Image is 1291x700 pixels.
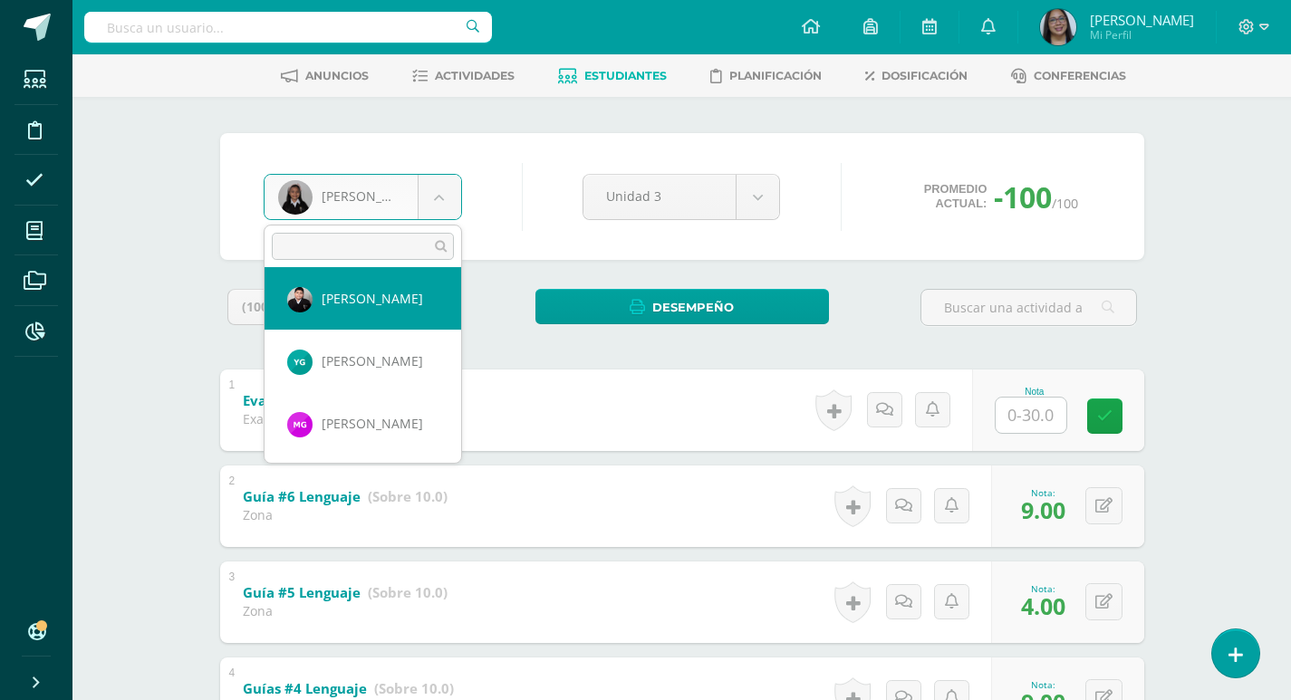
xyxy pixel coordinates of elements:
img: bfced2dd0cb28ae125a4ad5521142f77.png [287,412,313,437]
span: [PERSON_NAME] [322,415,423,432]
img: 9cbf59c216753ce5a4bcd9c86fb72647.png [287,287,313,312]
img: 6850e27de23c3750e27d9a0fffaf5e62.png [287,350,313,375]
span: [PERSON_NAME] [322,352,423,369]
span: [PERSON_NAME] [322,290,423,307]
